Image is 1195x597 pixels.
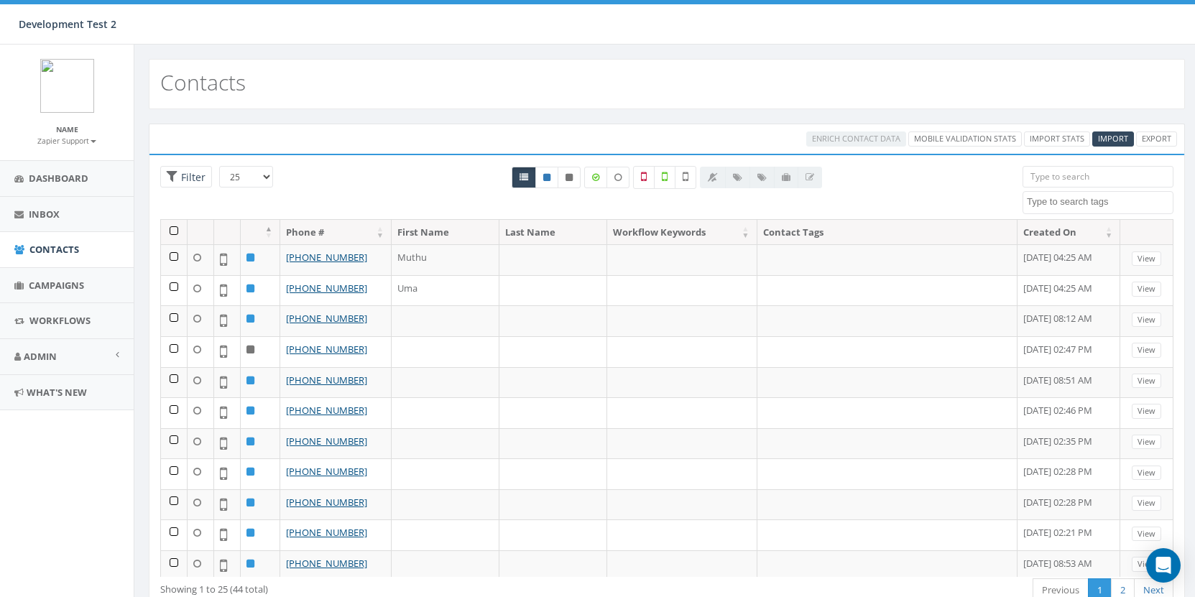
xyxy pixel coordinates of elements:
span: Admin [24,350,57,363]
a: View [1132,251,1161,267]
label: Not Validated [675,166,696,189]
a: Mobile Validation Stats [908,131,1022,147]
textarea: Search [1027,195,1173,208]
div: Open Intercom Messenger [1146,548,1181,583]
span: Import [1098,133,1128,144]
td: [DATE] 02:47 PM [1018,336,1121,367]
td: [DATE] 02:28 PM [1018,458,1121,489]
td: [DATE] 02:21 PM [1018,519,1121,550]
td: [DATE] 08:51 AM [1018,367,1121,398]
a: [PHONE_NUMBER] [286,435,367,448]
th: Last Name [499,220,607,245]
span: What's New [27,386,87,399]
a: Import Stats [1024,131,1090,147]
a: View [1132,435,1161,450]
input: Type to search [1023,166,1173,188]
th: Contact Tags [757,220,1018,245]
a: [PHONE_NUMBER] [286,465,367,478]
img: logo.png [40,59,94,113]
span: Dashboard [29,172,88,185]
th: Created On: activate to sort column ascending [1018,220,1121,245]
a: [PHONE_NUMBER] [286,312,367,325]
td: [DATE] 04:25 AM [1018,275,1121,306]
i: This phone number is subscribed and will receive texts. [543,173,550,182]
a: View [1132,404,1161,419]
small: Zapier Support [37,136,96,146]
th: First Name [392,220,499,245]
i: This phone number is unsubscribed and has opted-out of all texts. [566,173,573,182]
a: All contacts [512,167,536,188]
td: [DATE] 02:28 PM [1018,489,1121,520]
td: Uma [392,275,499,306]
label: Data Enriched [584,167,607,188]
small: Name [56,124,78,134]
a: Opted Out [558,167,581,188]
span: Advance Filter [160,166,212,188]
h2: Contacts [160,70,246,94]
td: [DATE] 02:35 PM [1018,428,1121,459]
label: Not a Mobile [633,166,655,189]
a: View [1132,557,1161,572]
td: [DATE] 08:53 AM [1018,550,1121,581]
td: Muthu [392,244,499,275]
th: Phone #: activate to sort column ascending [280,220,392,245]
th: Workflow Keywords: activate to sort column ascending [607,220,757,245]
a: View [1132,282,1161,297]
label: Data not Enriched [606,167,629,188]
a: View [1132,343,1161,358]
a: Active [535,167,558,188]
a: [PHONE_NUMBER] [286,526,367,539]
span: Contacts [29,243,79,256]
span: Filter [177,170,206,184]
a: [PHONE_NUMBER] [286,496,367,509]
a: Import [1092,131,1134,147]
span: Inbox [29,208,60,221]
a: Export [1136,131,1177,147]
a: View [1132,496,1161,511]
span: Workflows [29,314,91,327]
a: View [1132,527,1161,542]
label: Validated [654,166,675,189]
a: [PHONE_NUMBER] [286,282,367,295]
a: [PHONE_NUMBER] [286,557,367,570]
a: [PHONE_NUMBER] [286,343,367,356]
a: View [1132,374,1161,389]
span: CSV files only [1098,133,1128,144]
td: [DATE] 04:25 AM [1018,244,1121,275]
a: View [1132,466,1161,481]
span: Campaigns [29,279,84,292]
td: [DATE] 02:46 PM [1018,397,1121,428]
a: Zapier Support [37,134,96,147]
span: Development Test 2 [19,17,116,31]
a: [PHONE_NUMBER] [286,251,367,264]
a: View [1132,313,1161,328]
div: Showing 1 to 25 (44 total) [160,577,570,596]
td: [DATE] 08:12 AM [1018,305,1121,336]
a: [PHONE_NUMBER] [286,404,367,417]
a: [PHONE_NUMBER] [286,374,367,387]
